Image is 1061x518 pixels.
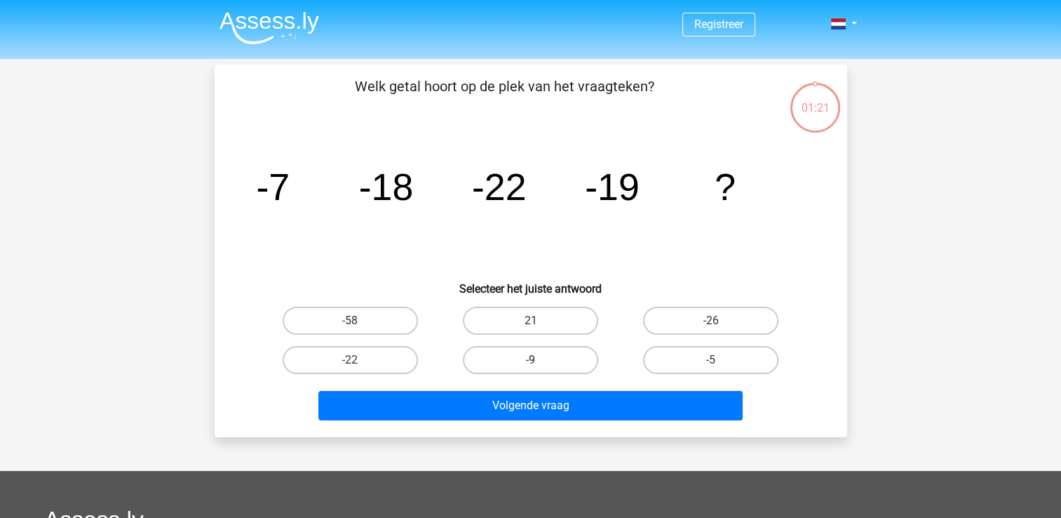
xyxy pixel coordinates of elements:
label: -26 [643,307,778,335]
button: Volgende vraag [318,391,743,420]
a: Registreer [694,18,743,31]
label: 21 [463,307,598,335]
label: -58 [283,307,418,335]
div: 01:21 [789,81,842,117]
label: -5 [643,346,778,374]
p: Welk getal hoort op de plek van het vraagteken? [237,76,772,118]
tspan: -18 [358,166,413,208]
label: -9 [463,346,598,374]
h6: Selecteer het juiste antwoord [237,271,825,295]
img: Assessly [219,11,319,44]
tspan: ? [715,166,736,208]
tspan: -22 [471,166,526,208]
tspan: -19 [585,166,640,208]
label: -22 [283,346,418,374]
tspan: -7 [256,166,290,208]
